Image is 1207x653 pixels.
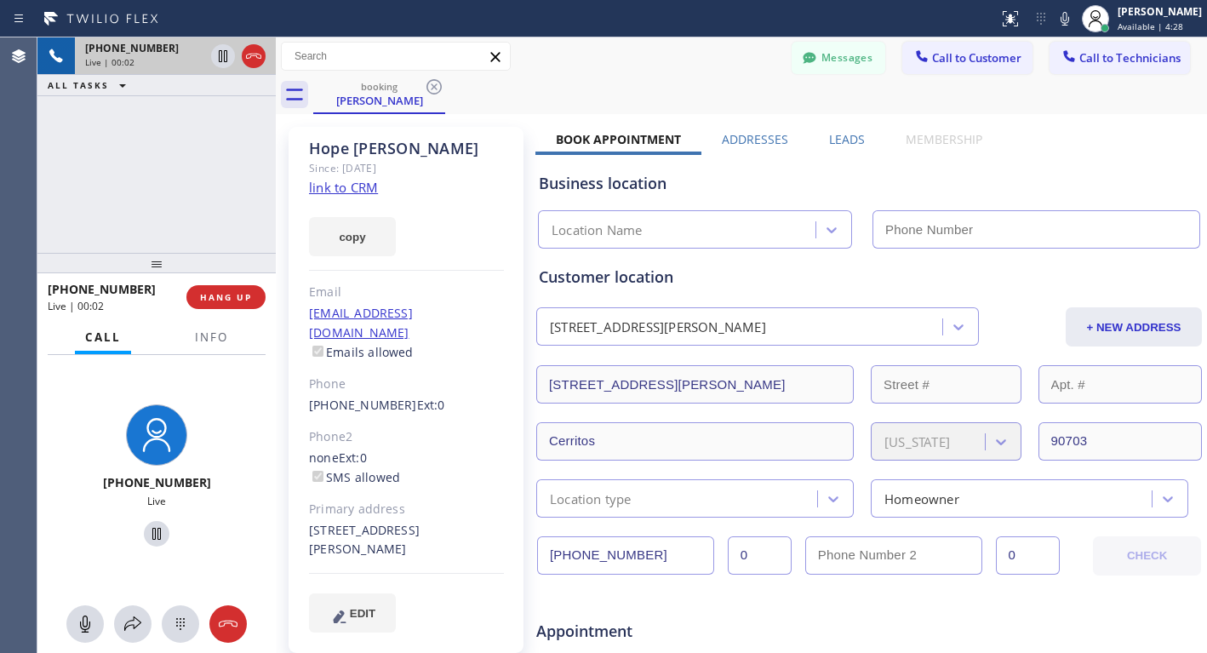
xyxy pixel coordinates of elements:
[315,80,443,93] div: booking
[339,450,367,466] span: Ext: 0
[792,42,885,74] button: Messages
[309,375,504,394] div: Phone
[309,305,413,341] a: [EMAIL_ADDRESS][DOMAIN_NAME]
[884,489,959,508] div: Homeowner
[1038,365,1203,404] input: Apt. #
[309,217,396,256] button: copy
[309,139,504,158] div: Hope [PERSON_NAME]
[996,536,1060,575] input: Ext. 2
[309,427,504,447] div: Phone2
[315,93,443,108] div: [PERSON_NAME]
[550,489,632,508] div: Location type
[200,291,252,303] span: HANG UP
[537,536,714,575] input: Phone Number
[185,321,238,354] button: Info
[1118,20,1183,32] span: Available | 4:28
[309,397,417,413] a: [PHONE_NUMBER]
[85,329,121,345] span: Call
[1118,4,1202,19] div: [PERSON_NAME]
[85,56,134,68] span: Live | 00:02
[536,422,854,461] input: City
[871,365,1021,404] input: Street #
[114,605,152,643] button: Open directory
[48,79,109,91] span: ALL TASKS
[1079,50,1181,66] span: Call to Technicians
[209,605,247,643] button: Hang up
[722,131,788,147] label: Addresses
[536,620,756,643] span: Appointment
[1053,7,1077,31] button: Mute
[309,344,414,360] label: Emails allowed
[1050,42,1190,74] button: Call to Technicians
[144,521,169,547] button: Hold Customer
[211,44,235,68] button: Hold Customer
[37,75,143,95] button: ALL TASKS
[75,321,131,354] button: Call
[902,42,1033,74] button: Call to Customer
[309,179,378,196] a: link to CRM
[539,266,1199,289] div: Customer location
[728,536,792,575] input: Ext.
[309,469,400,485] label: SMS allowed
[186,285,266,309] button: HANG UP
[552,221,643,240] div: Location Name
[906,131,982,147] label: Membership
[282,43,510,70] input: Search
[309,449,504,488] div: none
[315,76,443,112] div: Hope Carter
[85,41,179,55] span: [PHONE_NUMBER]
[417,397,445,413] span: Ext: 0
[932,50,1021,66] span: Call to Customer
[536,365,854,404] input: Address
[162,605,199,643] button: Open dialpad
[103,474,211,490] span: [PHONE_NUMBER]
[829,131,865,147] label: Leads
[48,299,104,313] span: Live | 00:02
[309,500,504,519] div: Primary address
[350,607,375,620] span: EDIT
[1093,536,1201,576] button: CHECK
[309,593,396,633] button: EDIT
[1038,422,1203,461] input: ZIP
[309,521,504,560] div: [STREET_ADDRESS][PERSON_NAME]
[312,346,323,357] input: Emails allowed
[195,329,228,345] span: Info
[309,158,504,178] div: Since: [DATE]
[312,471,323,482] input: SMS allowed
[147,494,166,508] span: Live
[539,172,1199,195] div: Business location
[66,605,104,643] button: Mute
[550,318,766,337] div: [STREET_ADDRESS][PERSON_NAME]
[872,210,1200,249] input: Phone Number
[48,281,156,297] span: [PHONE_NUMBER]
[805,536,982,575] input: Phone Number 2
[556,131,681,147] label: Book Appointment
[242,44,266,68] button: Hang up
[309,283,504,302] div: Email
[1066,307,1202,347] button: + NEW ADDRESS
